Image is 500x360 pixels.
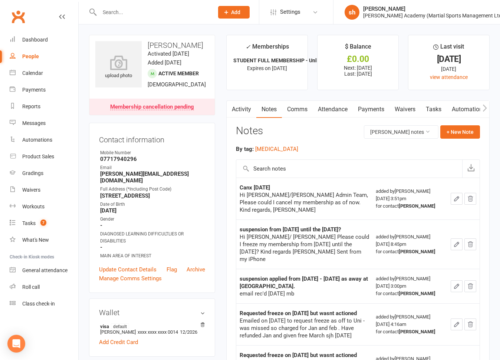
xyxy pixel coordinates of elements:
span: xxxx xxxx xxxx 0014 [138,329,178,335]
strong: [STREET_ADDRESS] [100,192,205,199]
a: Automations [10,132,78,148]
strong: suspension from [DATE] until the [DATE]? [240,226,341,233]
a: Calendar [10,65,78,82]
div: Roll call [22,284,40,290]
span: [DEMOGRAPHIC_DATA] [148,81,206,88]
a: Reports [10,98,78,115]
strong: - [100,222,205,229]
a: Add Credit Card [99,338,138,347]
a: Gradings [10,165,78,182]
a: People [10,48,78,65]
span: default [111,323,129,329]
a: Tasks [421,101,447,118]
div: added by [PERSON_NAME] [DATE] 3:00pm [376,275,444,297]
div: Automations [22,137,52,143]
div: Hi [PERSON_NAME]/ [PERSON_NAME] Please could I freeze my membership from [DATE] until the [DATE]?... [240,233,369,263]
div: upload photo [95,55,142,80]
a: Waivers [10,182,78,198]
h3: Contact information [99,133,205,144]
span: Add [231,9,240,15]
a: Update Contact Details [99,265,157,274]
strong: STUDENT FULL MEMBERSHIP - Unlimited Class... [233,57,351,63]
div: [DATE] [415,65,483,73]
a: view attendance [430,74,468,80]
a: Automations [447,101,491,118]
a: Messages [10,115,78,132]
strong: Requested freeze on [DATE] but wasnt actioned [240,310,357,317]
span: Settings [280,4,300,20]
div: added by [PERSON_NAME] [DATE] 8:45pm [376,233,444,255]
strong: [PERSON_NAME] [399,329,435,334]
div: Last visit [433,42,464,55]
div: sh [345,5,359,20]
div: for contact [376,248,444,255]
strong: 07717940296 [100,156,205,162]
a: Flag [167,265,177,274]
a: Payments [10,82,78,98]
input: Search notes [236,160,462,178]
div: Tasks [22,220,36,226]
div: for contact [376,290,444,297]
a: Waivers [389,101,421,118]
a: Manage Comms Settings [99,274,162,283]
div: DIAGNOSED LEARNING DIFFICULTLIES OR DISABILITIES [100,231,205,245]
strong: - [100,244,205,251]
a: Dashboard [10,32,78,48]
div: Reports [22,103,40,109]
strong: [PERSON_NAME] [399,203,435,209]
li: [PERSON_NAME] [99,322,205,336]
input: Search... [97,7,208,17]
div: Calendar [22,70,43,76]
div: £0.00 [324,55,392,63]
a: What's New [10,232,78,248]
h3: Notes [236,125,263,139]
span: Active member [158,70,199,76]
a: Product Sales [10,148,78,165]
button: Add [218,6,250,19]
a: Comms [282,101,313,118]
div: Gender [100,216,205,223]
a: Payments [353,101,389,118]
button: + New Note [440,125,480,139]
div: Hi [PERSON_NAME]/[PERSON_NAME] Admin Team, Please could I cancel my membership as of now. Kind re... [240,191,369,214]
strong: [DATE] [100,207,205,214]
a: Workouts [10,198,78,215]
div: Date of Birth [100,201,205,208]
div: email rec'd [DATE] mb [240,290,369,297]
div: What's New [22,237,49,243]
h3: Wallet [99,308,205,317]
div: Memberships [246,42,289,56]
div: Emailed on [DATE] to request freeze as off to Uni - was missed so charged for Jan and feb . Have ... [240,317,369,339]
a: Notes [256,101,282,118]
span: 7 [40,219,46,226]
button: [PERSON_NAME] notes [364,125,438,139]
div: $ Balance [345,42,371,55]
div: for contact [376,202,444,210]
a: Clubworx [9,7,27,26]
div: [DATE] [415,55,483,63]
span: 12/2026 [180,329,197,335]
h3: [PERSON_NAME] [95,41,209,49]
div: Messages [22,120,46,126]
strong: [PERSON_NAME] [399,291,435,296]
div: Open Intercom Messenger [7,335,25,353]
div: Waivers [22,187,40,193]
div: Gradings [22,170,43,176]
time: Activated [DATE] [148,50,189,57]
div: added by [PERSON_NAME] [DATE] 4:16am [376,313,444,336]
a: Roll call [10,279,78,295]
a: Class kiosk mode [10,295,78,312]
div: Workouts [22,204,45,209]
strong: Canx [DATE] [240,184,270,191]
time: Added [DATE] [148,59,181,66]
div: Membership cancellation pending [110,104,194,110]
button: [MEDICAL_DATA] [255,145,298,153]
strong: [PERSON_NAME] [399,249,435,254]
p: Next: [DATE] Last: [DATE] [324,65,392,77]
strong: visa [100,323,201,329]
div: General attendance [22,267,68,273]
a: Activity [227,101,256,118]
div: Product Sales [22,153,54,159]
strong: [PERSON_NAME][EMAIL_ADDRESS][DOMAIN_NAME] [100,171,205,184]
div: Dashboard [22,37,48,43]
